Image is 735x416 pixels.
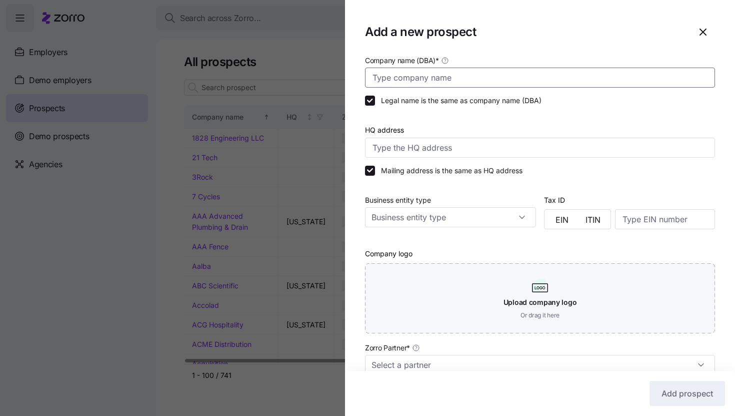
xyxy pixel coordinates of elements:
[365,138,715,158] input: Type the HQ address
[365,195,431,206] label: Business entity type
[661,387,713,399] span: Add prospect
[365,68,715,88] input: Type company name
[365,355,715,375] input: Select a partner
[365,125,404,136] label: HQ address
[365,207,536,227] input: Business entity type
[365,343,410,353] span: Zorro Partner *
[615,209,715,229] input: Type EIN number
[375,166,522,176] label: Mailing address is the same as HQ address
[649,381,725,406] button: Add prospect
[585,216,600,224] span: ITIN
[365,56,439,66] span: Company name (DBA) *
[544,195,565,206] label: Tax ID
[555,216,568,224] span: EIN
[375,96,541,106] label: Legal name is the same as company name (DBA)
[365,24,683,40] h1: Add a new prospect
[365,248,412,259] label: Company logo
